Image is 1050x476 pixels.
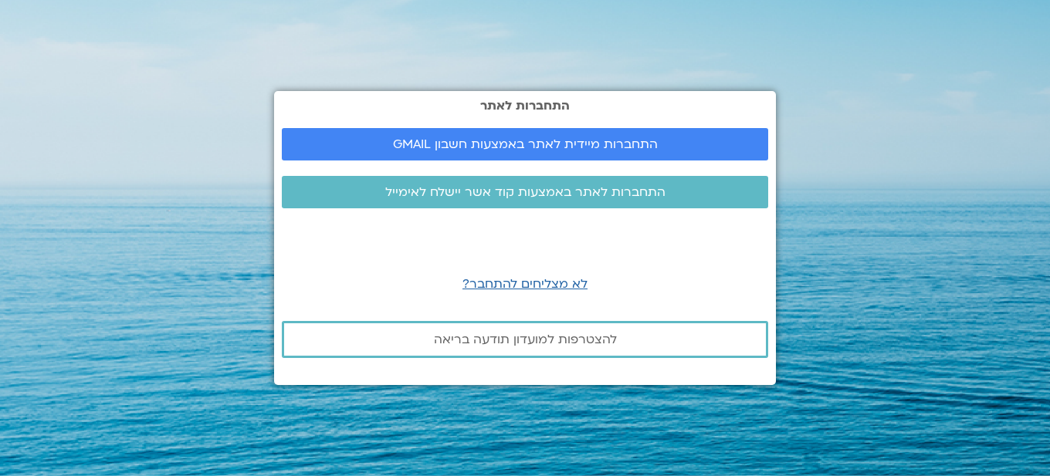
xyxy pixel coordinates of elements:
[282,99,768,113] h2: התחברות לאתר
[282,128,768,160] a: התחברות מיידית לאתר באמצעות חשבון GMAIL
[393,137,658,151] span: התחברות מיידית לאתר באמצעות חשבון GMAIL
[282,176,768,208] a: התחברות לאתר באמצעות קוד אשר יישלח לאימייל
[462,275,588,292] a: לא מצליחים להתחבר?
[385,185,666,199] span: התחברות לאתר באמצעות קוד אשר יישלח לאימייל
[282,321,768,358] a: להצטרפות למועדון תודעה בריאה
[434,333,617,346] span: להצטרפות למועדון תודעה בריאה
